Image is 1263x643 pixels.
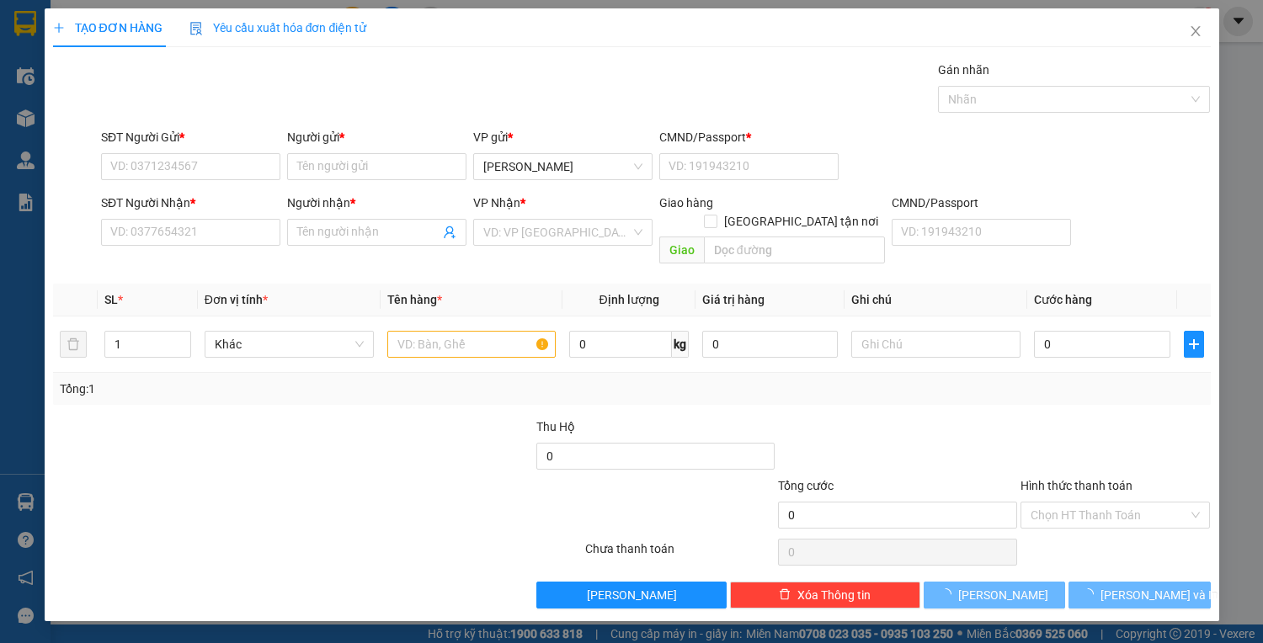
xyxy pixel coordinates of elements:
[779,588,791,602] span: delete
[104,293,118,306] span: SL
[1184,331,1204,358] button: plus
[702,293,765,306] span: Giá trị hàng
[600,293,659,306] span: Định lượng
[717,212,885,231] span: [GEOGRAPHIC_DATA] tận nơi
[778,479,834,492] span: Tổng cước
[60,380,489,398] div: Tổng: 1
[53,21,163,35] span: TẠO ĐƠN HÀNG
[287,194,466,212] div: Người nhận
[205,293,268,306] span: Đơn vị tính
[473,128,653,146] div: VP gửi
[702,331,838,358] input: 0
[1189,24,1202,38] span: close
[189,21,367,35] span: Yêu cầu xuất hóa đơn điện tử
[659,236,704,263] span: Giao
[1021,479,1132,492] label: Hình thức thanh toán
[101,194,280,212] div: SĐT Người Nhận
[53,22,65,34] span: plus
[1172,8,1219,56] button: Close
[483,154,642,179] span: Lê Hồng Phong
[1082,588,1100,600] span: loading
[1068,582,1210,608] button: [PERSON_NAME] và In
[851,331,1021,358] input: Ghi Chú
[1100,586,1218,604] span: [PERSON_NAME] và In
[536,420,575,433] span: Thu Hộ
[659,196,713,210] span: Giao hàng
[443,226,456,239] span: user-add
[387,331,557,358] input: VD: Bàn, Ghế
[536,582,727,608] button: [PERSON_NAME]
[1185,337,1203,351] span: plus
[892,194,1071,212] div: CMND/Passport
[958,586,1048,604] span: [PERSON_NAME]
[924,582,1065,608] button: [PERSON_NAME]
[1034,293,1092,306] span: Cước hàng
[387,293,442,306] span: Tên hàng
[587,586,677,604] span: [PERSON_NAME]
[940,588,958,600] span: loading
[659,128,839,146] div: CMND/Passport
[938,63,989,77] label: Gán nhãn
[704,236,885,263] input: Dọc đường
[60,331,87,358] button: delete
[730,582,920,608] button: deleteXóa Thông tin
[215,332,364,357] span: Khác
[101,128,280,146] div: SĐT Người Gửi
[287,128,466,146] div: Người gửi
[584,539,777,569] div: Chưa thanh toán
[473,196,520,210] span: VP Nhận
[189,22,203,35] img: icon
[672,331,689,358] span: kg
[797,586,871,604] span: Xóa Thông tin
[845,284,1027,316] th: Ghi chú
